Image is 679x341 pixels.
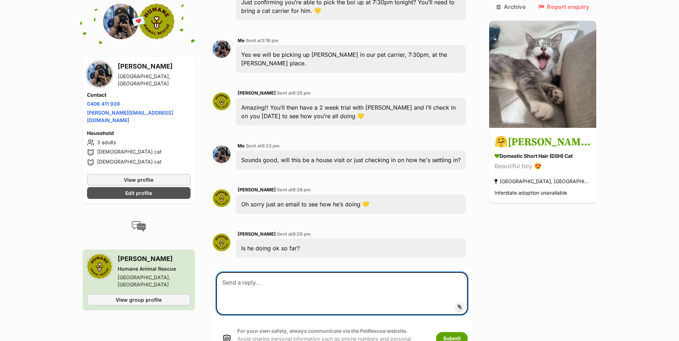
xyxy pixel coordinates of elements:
[236,150,466,170] div: Sounds good, will this be a house visit or just checking in on how he's settling in?
[238,38,245,43] span: Me
[538,4,589,10] a: Report enquiry
[87,130,191,137] h4: Household
[238,231,276,237] span: [PERSON_NAME]
[87,294,191,306] a: View group profile
[132,221,146,232] img: conversation-icon-4a6f8262b818ee0b60e3300018af0b2d0b884aa5de6e9bcb8d3d4eeb1a70a7c4.svg
[87,101,120,107] a: 0406 411 939
[489,21,596,128] img: 🤗Sylvester🤗
[236,239,466,258] div: Is he doing ok so far?
[277,231,311,237] span: Sent at
[116,296,162,304] span: View group profile
[213,145,230,163] img: Jennifer Truong profile pic
[246,143,280,149] span: Sent at
[495,190,567,196] span: Interstate adoption unavailable
[495,162,591,171] div: Beautiful boy 😍
[118,73,191,87] div: [GEOGRAPHIC_DATA], [GEOGRAPHIC_DATA]
[246,38,279,43] span: Sent at
[293,231,311,237] span: 9:29 pm
[139,4,174,39] img: Humane Animal Rescue profile pic
[495,177,591,186] div: [GEOGRAPHIC_DATA], [GEOGRAPHIC_DATA]
[103,4,139,39] img: Jennifer Truong profile pic
[495,135,591,151] h3: 🤗[PERSON_NAME]🤗
[87,174,191,186] a: View profile
[87,91,191,99] h4: Contact
[213,92,230,110] img: Sarah Crowlekova profile pic
[277,90,311,96] span: Sent at
[236,98,466,126] div: Amazing!! You’ll then have a 2 week trial with [PERSON_NAME] and I’ll check in on you [DATE] to s...
[118,61,191,71] h3: [PERSON_NAME]
[131,14,147,29] span: 💌
[236,45,466,73] div: Yes we will be picking up [PERSON_NAME] in our pet carrier, 7:30pm, at the [PERSON_NAME] place.
[496,4,526,10] a: Archive
[236,195,466,214] div: Oh sorry just an email to see how he’s doing 💛
[238,187,276,192] span: [PERSON_NAME]
[87,62,112,87] img: Jennifer Truong profile pic
[213,189,230,207] img: Sarah Crowlekova profile pic
[293,187,311,192] span: 9:28 pm
[118,274,191,288] div: [GEOGRAPHIC_DATA], [GEOGRAPHIC_DATA]
[495,152,591,160] div: Domestic Short Hair (DSH) Cat
[277,187,311,192] span: Sent at
[87,158,191,167] li: [DEMOGRAPHIC_DATA] cat
[87,110,173,123] a: [PERSON_NAME][EMAIL_ADDRESS][DOMAIN_NAME]
[489,129,596,203] a: 🤗[PERSON_NAME]🤗 Domestic Short Hair (DSH) Cat Beautiful boy 😍 [GEOGRAPHIC_DATA], [GEOGRAPHIC_DATA...
[87,187,191,199] a: Edit profile
[118,254,191,264] h3: [PERSON_NAME]
[262,38,279,43] span: 3:16 pm
[87,148,191,157] li: [DEMOGRAPHIC_DATA] cat
[293,90,311,96] span: 6:25 pm
[124,176,153,184] span: View profile
[87,138,191,147] li: 3 adults
[87,254,112,279] img: Humane Animal Rescue profile pic
[213,234,230,251] img: Sarah Crowlekova profile pic
[237,328,408,334] strong: For your own safety, always communicate via the PetRescue website.
[118,265,191,272] div: Humane Animal Rescue
[213,40,230,58] img: Jennifer Truong profile pic
[238,143,245,149] span: Me
[238,90,276,96] span: [PERSON_NAME]
[262,143,280,149] span: 9:23 pm
[125,189,152,197] span: Edit profile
